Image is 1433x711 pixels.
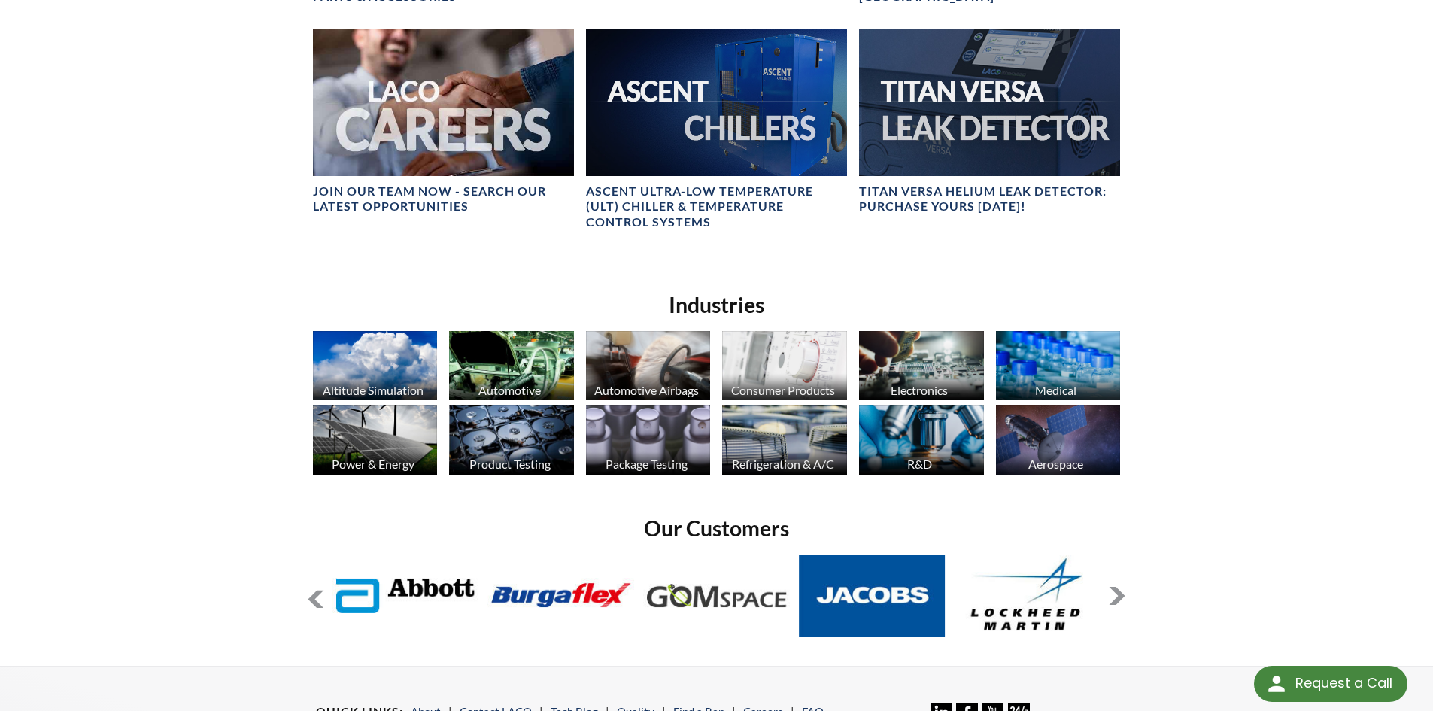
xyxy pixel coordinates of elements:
div: Refrigeration & A/C [720,457,846,471]
a: Ascent Chiller ImageAscent Ultra-Low Temperature (ULT) Chiller & Temperature Control Systems [586,29,847,231]
a: Altitude Simulation [313,331,438,405]
img: industry_R_D_670x376.jpg [859,405,984,475]
div: R&D [857,457,982,471]
img: Abbott-Labs.jpg [332,555,479,637]
div: Altitude Simulation [311,383,436,397]
img: industry_HVAC_670x376.jpg [722,405,847,475]
div: Power & Energy [311,457,436,471]
h4: Join our team now - SEARCH OUR LATEST OPPORTUNITIES [313,184,574,215]
a: Medical [996,331,1121,405]
img: Lockheed-Martin.jpg [955,555,1101,637]
div: Automotive [447,383,572,397]
img: industry_Electronics_670x376.jpg [859,331,984,401]
img: GOM-Space.jpg [643,555,790,637]
div: Request a Call [1254,666,1407,702]
a: Electronics [859,331,984,405]
a: Automotive Airbags [586,331,711,405]
h4: Ascent Ultra-Low Temperature (ULT) Chiller & Temperature Control Systems [586,184,847,230]
h4: TITAN VERSA Helium Leak Detector: Purchase Yours [DATE]! [859,184,1120,215]
div: Consumer Products [720,383,846,397]
img: Burgaflex.jpg [488,555,635,637]
h2: Our Customers [307,515,1127,542]
div: Aerospace [994,457,1119,471]
div: Automotive Airbags [584,383,709,397]
img: Artboard_1.jpg [996,405,1121,475]
a: Aerospace [996,405,1121,479]
img: round button [1265,672,1289,696]
img: industry_Medical_670x376.jpg [996,331,1121,401]
div: Electronics [857,383,982,397]
img: industry_Package_670x376.jpg [586,405,711,475]
a: Refrigeration & A/C [722,405,847,479]
a: Join our team now - SEARCH OUR LATEST OPPORTUNITIES [313,29,574,215]
img: industry_AltitudeSim_670x376.jpg [313,331,438,401]
img: industry_Auto-Airbag_670x376.jpg [586,331,711,401]
a: Automotive [449,331,574,405]
a: TITAN VERSA bannerTITAN VERSA Helium Leak Detector: Purchase Yours [DATE]! [859,29,1120,215]
img: Jacobs.jpg [799,555,946,637]
img: industry_Consumer_670x376.jpg [722,331,847,401]
a: Power & Energy [313,405,438,479]
img: industry_ProductTesting_670x376.jpg [449,405,574,475]
a: Product Testing [449,405,574,479]
img: industry_Power-2_670x376.jpg [313,405,438,475]
a: Consumer Products [722,331,847,405]
a: R&D [859,405,984,479]
div: Package Testing [584,457,709,471]
div: Product Testing [447,457,572,471]
div: Medical [994,383,1119,397]
img: industry_Automotive_670x376.jpg [449,331,574,401]
h2: Industries [307,291,1127,319]
a: Package Testing [586,405,711,479]
div: Request a Call [1295,666,1392,700]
